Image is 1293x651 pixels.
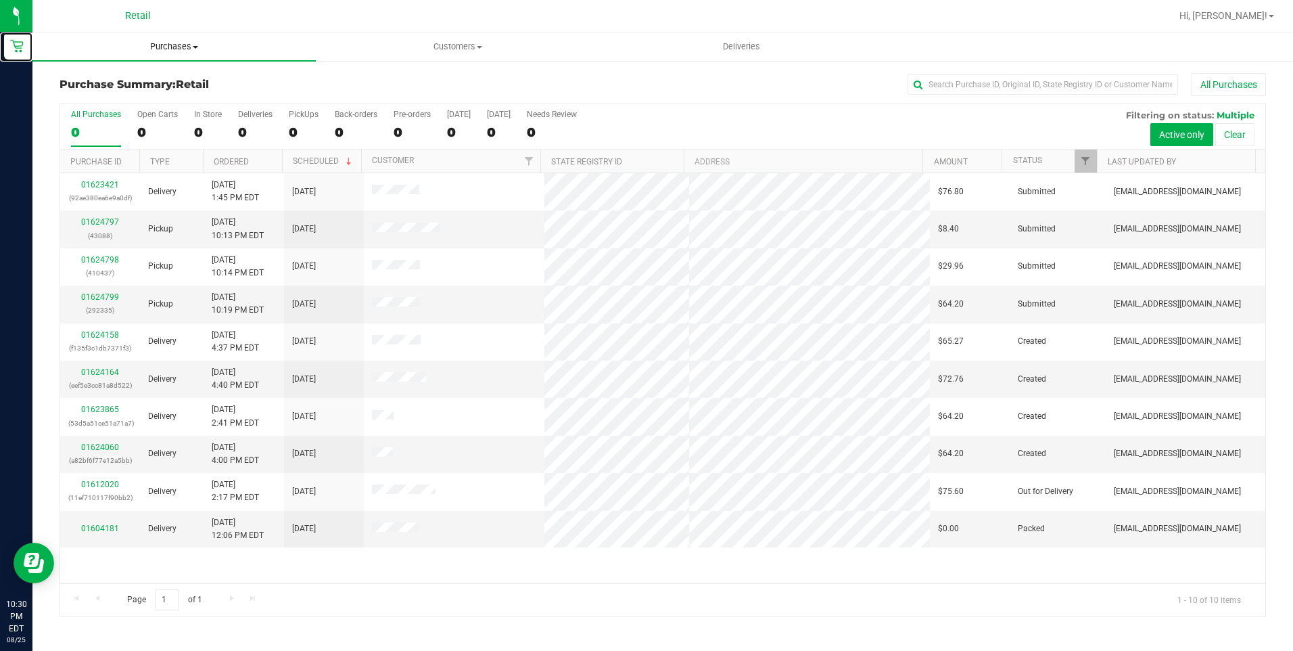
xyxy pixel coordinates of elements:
span: Created [1018,335,1046,348]
div: 0 [289,125,319,140]
span: Created [1018,410,1046,423]
span: [EMAIL_ADDRESS][DOMAIN_NAME] [1114,223,1241,235]
div: 0 [447,125,471,140]
th: Address [684,150,922,173]
span: Created [1018,373,1046,386]
p: (292335) [68,304,132,317]
a: 01624798 [81,255,119,265]
span: [DATE] [292,522,316,535]
a: 01624158 [81,330,119,340]
a: Purchase ID [70,157,122,166]
div: Pre-orders [394,110,431,119]
span: Submitted [1018,185,1056,198]
span: [EMAIL_ADDRESS][DOMAIN_NAME] [1114,522,1241,535]
span: [EMAIL_ADDRESS][DOMAIN_NAME] [1114,447,1241,460]
span: [DATE] [292,373,316,386]
span: $65.27 [938,335,964,348]
span: Pickup [148,223,173,235]
div: 0 [137,125,178,140]
span: Delivery [148,373,177,386]
span: [DATE] 12:06 PM EDT [212,516,264,542]
a: Deliveries [600,32,883,61]
p: (43088) [68,229,132,242]
a: Filter [518,150,540,173]
a: Customers [316,32,599,61]
a: 01624060 [81,443,119,452]
span: Retail [125,10,151,22]
a: 01623865 [81,405,119,414]
div: [DATE] [487,110,511,119]
a: Customer [372,156,414,165]
button: Active only [1150,123,1213,146]
span: 1 - 10 of 10 items [1167,589,1252,610]
span: [DATE] 4:37 PM EDT [212,329,259,355]
span: [EMAIL_ADDRESS][DOMAIN_NAME] [1114,373,1241,386]
span: Delivery [148,410,177,423]
span: $29.96 [938,260,964,273]
span: $64.20 [938,298,964,311]
button: All Purchases [1192,73,1266,96]
p: (eef5e3cc81a8d522) [68,379,132,392]
span: Multiple [1217,110,1254,120]
span: [DATE] 4:40 PM EDT [212,366,259,392]
div: [DATE] [447,110,471,119]
span: Submitted [1018,298,1056,311]
span: Delivery [148,485,177,498]
span: $64.20 [938,410,964,423]
span: Submitted [1018,223,1056,235]
a: 01612020 [81,480,119,489]
span: Deliveries [705,41,778,53]
span: [DATE] [292,298,316,311]
span: $76.80 [938,185,964,198]
span: [DATE] [292,485,316,498]
div: Open Carts [137,110,178,119]
span: $8.40 [938,223,959,235]
span: [DATE] 2:17 PM EDT [212,478,259,504]
span: Packed [1018,522,1045,535]
span: Delivery [148,335,177,348]
span: [EMAIL_ADDRESS][DOMAIN_NAME] [1114,410,1241,423]
span: Customers [316,41,598,53]
p: 10:30 PM EDT [6,598,26,635]
span: Pickup [148,298,173,311]
span: Submitted [1018,260,1056,273]
p: (53d5a51ce51a71a7) [68,417,132,430]
div: All Purchases [71,110,121,119]
span: [EMAIL_ADDRESS][DOMAIN_NAME] [1114,260,1241,273]
div: 0 [335,125,377,140]
a: Ordered [214,157,249,166]
span: [DATE] [292,185,316,198]
span: Pickup [148,260,173,273]
span: $0.00 [938,522,959,535]
span: Filtering on status: [1126,110,1214,120]
input: 1 [155,589,179,610]
span: [DATE] [292,223,316,235]
iframe: Resource center [14,543,54,583]
a: Filter [1075,150,1097,173]
a: 01624799 [81,292,119,302]
div: PickUps [289,110,319,119]
span: [EMAIL_ADDRESS][DOMAIN_NAME] [1114,335,1241,348]
inline-svg: Retail [10,39,24,53]
a: Scheduled [293,156,354,166]
a: Purchases [32,32,316,61]
p: 08/25 [6,635,26,645]
span: [DATE] [292,260,316,273]
a: Status [1013,156,1042,165]
button: Clear [1215,123,1254,146]
span: Page of 1 [116,589,213,610]
a: State Registry ID [551,157,622,166]
span: [DATE] [292,410,316,423]
span: [DATE] [292,447,316,460]
span: Out for Delivery [1018,485,1073,498]
span: $72.76 [938,373,964,386]
a: 01624797 [81,217,119,227]
h3: Purchase Summary: [60,78,462,91]
p: (a82bf6f77e12a5bb) [68,454,132,467]
span: Created [1018,447,1046,460]
span: [DATE] 1:45 PM EDT [212,179,259,204]
div: Back-orders [335,110,377,119]
a: Last Updated By [1108,157,1176,166]
span: [EMAIL_ADDRESS][DOMAIN_NAME] [1114,185,1241,198]
a: 01604181 [81,524,119,533]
